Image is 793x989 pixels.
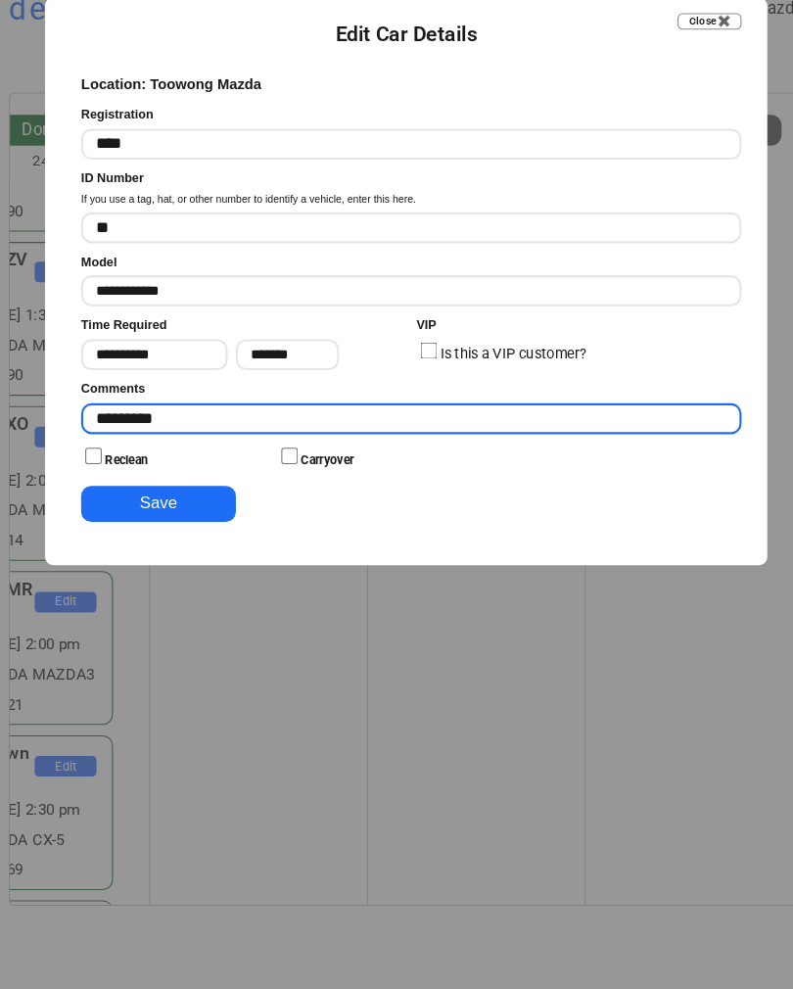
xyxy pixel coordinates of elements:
[88,322,169,339] div: Time Required
[429,350,568,365] label: Is this a VIP customer?
[88,183,148,200] div: ID Number
[297,451,347,465] label: Carryover
[330,40,464,68] div: Edit Car Details
[88,262,122,279] div: Model
[654,34,715,50] button: Close ✖️
[406,322,425,339] div: VIP
[88,122,157,139] div: Registration
[88,205,406,218] div: If you use a tag, hat, or other number to identify a vehicle, enter this here.
[88,383,149,400] div: Comments
[111,451,152,465] label: Reclean
[88,93,259,113] div: Location: Toowong Mazda
[88,483,235,517] button: Save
